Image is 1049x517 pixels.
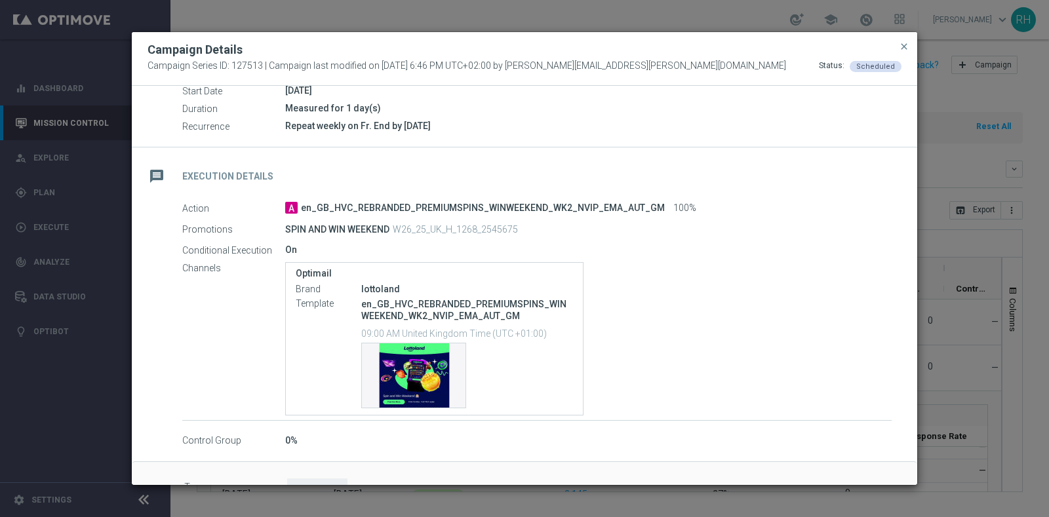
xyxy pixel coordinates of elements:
i: message [145,164,168,188]
div: Measured for 1 day(s) [285,102,892,115]
label: Template [296,298,361,310]
label: Conditional Execution [182,244,285,256]
h2: Campaign Details [148,42,243,58]
span: UK_TACTICAL [287,478,347,499]
label: Action [182,202,285,214]
p: en_GB_HVC_REBRANDED_PREMIUMSPINS_WINWEEKEND_WK2_NVIP_EMA_AUT_GM [361,298,573,322]
div: [DATE] [285,84,892,97]
label: Control Group [182,435,285,447]
label: Promotions [182,223,285,235]
h2: Execution Details [182,170,273,183]
div: 0% [285,434,892,447]
p: W26_25_UK_H_1268_2545675 [393,223,518,235]
p: 09:00 AM United Kingdom Time (UTC +01:00) [361,326,573,339]
div: lottoland [361,282,573,296]
span: A [285,202,298,214]
label: Tags [184,478,287,499]
p: SPIN AND WIN WEEKEND [285,223,389,235]
span: close [899,41,909,52]
label: Start Date [182,85,285,97]
label: Recurrence [182,121,285,132]
label: Brand [296,284,361,296]
colored-tag: Scheduled [850,60,901,71]
div: On [285,243,892,256]
span: 100% [673,202,696,214]
div: Repeat weekly on Fr. End by [DATE] [285,119,892,132]
label: Channels [182,262,285,274]
label: Optimail [296,268,573,279]
label: Duration [182,103,285,115]
span: Scheduled [856,62,895,71]
span: en_GB_HVC_REBRANDED_PREMIUMSPINS_WINWEEKEND_WK2_NVIP_EMA_AUT_GM [301,202,665,214]
span: Campaign Series ID: 127513 | Campaign last modified on [DATE] 6:46 PM UTC+02:00 by [PERSON_NAME][... [148,60,786,72]
div: Status: [819,60,844,72]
